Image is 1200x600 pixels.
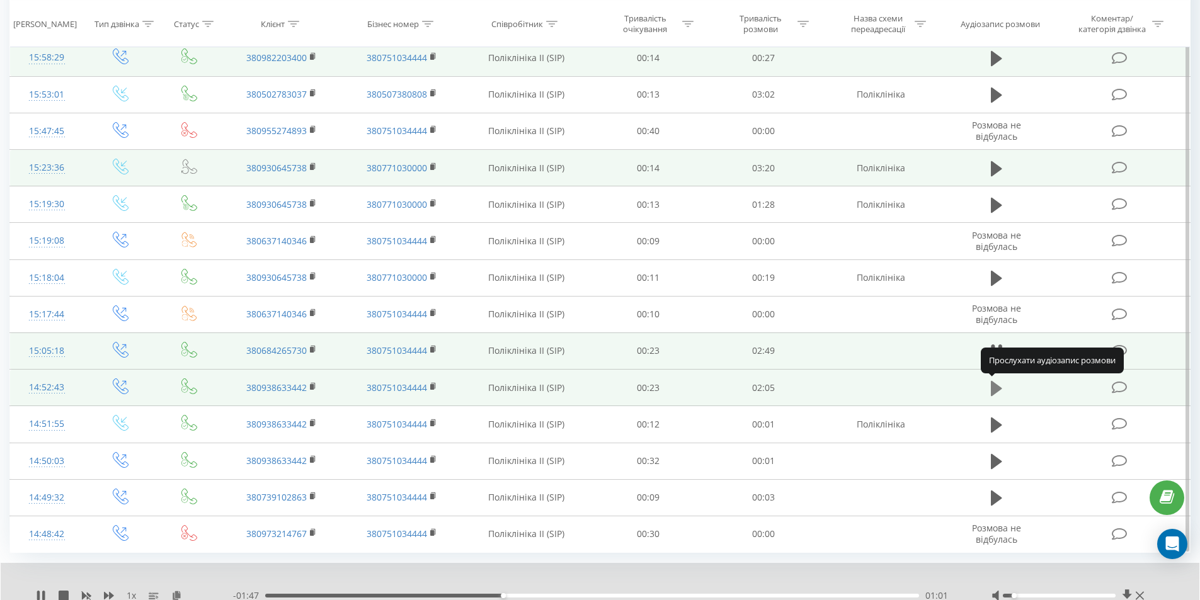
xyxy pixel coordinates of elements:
[246,491,307,503] a: 380739102863
[706,186,821,223] td: 01:28
[591,516,706,552] td: 00:30
[1075,13,1149,35] div: Коментар/категорія дзвінка
[972,302,1021,325] span: Розмова не відбулась
[23,339,71,363] div: 15:05:18
[367,162,427,174] a: 380771030000
[821,259,940,296] td: Поліклініка
[246,418,307,430] a: 380938633442
[367,18,419,29] div: Бізнес номер
[246,344,307,356] a: 380684265730
[367,491,427,503] a: 380751034444
[246,162,307,174] a: 380930645738
[174,18,199,29] div: Статус
[706,76,821,113] td: 03:02
[23,375,71,400] div: 14:52:43
[246,308,307,320] a: 380637140346
[261,18,285,29] div: Клієнт
[462,296,591,332] td: Поліклініка ІІ (SIP)
[706,113,821,149] td: 00:00
[367,418,427,430] a: 380751034444
[972,522,1021,545] span: Розмова не відбулась
[591,223,706,259] td: 00:09
[367,271,427,283] a: 380771030000
[367,455,427,467] a: 380751034444
[23,119,71,144] div: 15:47:45
[462,40,591,76] td: Поліклініка ІІ (SIP)
[706,223,821,259] td: 00:00
[462,479,591,516] td: Поліклініка ІІ (SIP)
[367,88,427,100] a: 380507380808
[246,455,307,467] a: 380938633442
[844,13,911,35] div: Назва схеми переадресації
[972,119,1021,142] span: Розмова не відбулась
[706,370,821,406] td: 02:05
[367,344,427,356] a: 380751034444
[462,186,591,223] td: Поліклініка ІІ (SIP)
[591,76,706,113] td: 00:13
[462,332,591,369] td: Поліклініка ІІ (SIP)
[706,406,821,443] td: 00:01
[462,76,591,113] td: Поліклініка ІІ (SIP)
[706,443,821,479] td: 00:01
[462,259,591,296] td: Поліклініка ІІ (SIP)
[981,348,1124,373] div: Прослухати аудіозапис розмови
[246,88,307,100] a: 380502783037
[501,593,506,598] div: Accessibility label
[821,186,940,223] td: Поліклініка
[727,13,794,35] div: Тривалість розмови
[706,150,821,186] td: 03:20
[246,235,307,247] a: 380637140346
[591,370,706,406] td: 00:23
[821,150,940,186] td: Поліклініка
[706,516,821,552] td: 00:00
[367,382,427,393] a: 380751034444
[1012,593,1017,598] div: Accessibility label
[706,40,821,76] td: 00:27
[591,332,706,369] td: 00:23
[591,479,706,516] td: 00:09
[706,296,821,332] td: 00:00
[462,406,591,443] td: Поліклініка ІІ (SIP)
[367,198,427,210] a: 380771030000
[94,18,139,29] div: Тип дзвінка
[491,18,543,29] div: Співробітник
[462,370,591,406] td: Поліклініка ІІ (SIP)
[23,412,71,436] div: 14:51:55
[23,156,71,180] div: 15:23:36
[1157,529,1187,559] div: Open Intercom Messenger
[821,406,940,443] td: Поліклініка
[462,223,591,259] td: Поліклініка ІІ (SIP)
[246,52,307,64] a: 380982203400
[706,259,821,296] td: 00:19
[591,443,706,479] td: 00:32
[462,516,591,552] td: Поліклініка ІІ (SIP)
[246,382,307,393] a: 380938633442
[246,528,307,540] a: 380973214767
[462,150,591,186] td: Поліклініка ІІ (SIP)
[706,332,821,369] td: 02:49
[13,18,77,29] div: [PERSON_NAME]
[821,76,940,113] td: Поліклініка
[23,192,71,217] div: 15:19:30
[462,113,591,149] td: Поліклініка ІІ (SIP)
[591,186,706,223] td: 00:13
[462,443,591,479] td: Поліклініка ІІ (SIP)
[591,150,706,186] td: 00:14
[591,259,706,296] td: 00:11
[591,296,706,332] td: 00:10
[706,479,821,516] td: 00:03
[23,485,71,510] div: 14:49:32
[23,82,71,107] div: 15:53:01
[961,18,1040,29] div: Аудіозапис розмови
[23,522,71,546] div: 14:48:42
[972,229,1021,252] span: Розмова не відбулась
[23,302,71,327] div: 15:17:44
[246,198,307,210] a: 380930645738
[591,40,706,76] td: 00:14
[23,45,71,70] div: 15:58:29
[367,528,427,540] a: 380751034444
[367,308,427,320] a: 380751034444
[591,406,706,443] td: 00:12
[612,13,679,35] div: Тривалість очікування
[23,449,71,473] div: 14:50:03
